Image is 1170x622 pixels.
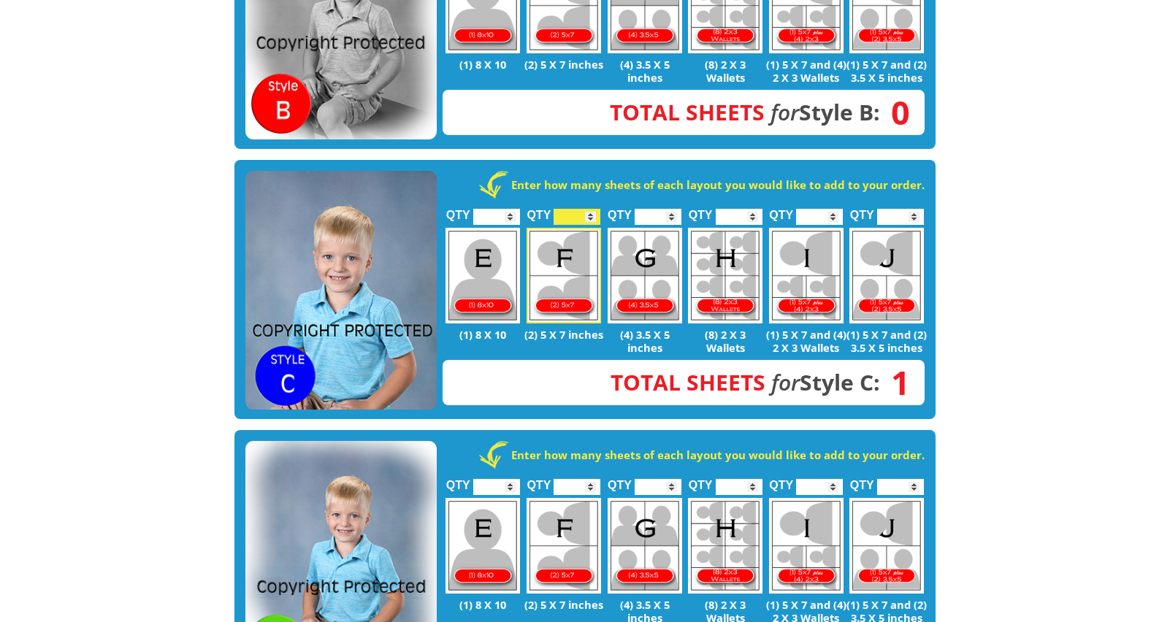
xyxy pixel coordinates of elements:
strong: Enter how many sheets of each layout you would like to add to your order. [511,177,925,192]
img: H [688,228,762,323]
strong: Style C: [611,367,880,397]
p: (2) 5 X 7 inches [524,58,605,71]
label: QTY [689,463,713,499]
p: (2) 5 X 7 inches [524,598,605,611]
p: (1) 8 X 10 [443,58,524,71]
img: G [608,228,682,323]
img: STYLE C [245,171,437,410]
p: (4) 3.5 X 5 inches [604,58,685,84]
img: J [849,228,924,323]
label: QTY [769,193,793,229]
label: QTY [446,463,470,499]
em: for [771,97,799,127]
span: Total Sheets [611,367,765,397]
span: 0 [880,104,910,120]
img: F [527,228,601,323]
p: (1) 5 X 7 and (4) 2 X 3 Wallets [765,58,846,84]
label: QTY [527,463,551,499]
label: QTY [769,463,793,499]
label: QTY [608,193,632,229]
img: I [769,228,844,323]
em: for [771,367,800,397]
p: (2) 5 X 7 inches [524,328,605,341]
img: J [849,498,924,594]
p: (8) 2 X 3 Wallets [685,328,766,354]
p: (1) 5 X 7 and (4) 2 X 3 Wallets [765,328,846,354]
label: QTY [446,193,470,229]
p: (1) 5 X 7 and (2) 3.5 X 5 inches [846,328,928,354]
label: QTY [850,463,874,499]
strong: Style B: [610,97,880,127]
label: QTY [850,193,874,229]
label: QTY [608,463,632,499]
img: I [769,498,844,594]
p: (1) 5 X 7 and (2) 3.5 X 5 inches [846,58,928,84]
img: F [527,498,601,594]
img: H [688,498,762,594]
p: (1) 8 X 10 [443,328,524,341]
label: QTY [689,193,713,229]
img: E [446,228,520,323]
strong: Enter how many sheets of each layout you would like to add to your order. [511,448,925,462]
p: (8) 2 X 3 Wallets [685,58,766,84]
span: 1 [880,375,910,391]
span: Total Sheets [610,97,765,127]
img: G [608,498,682,594]
img: E [446,498,520,594]
label: QTY [527,193,551,229]
p: (1) 8 X 10 [443,598,524,611]
p: (4) 3.5 X 5 inches [604,328,685,354]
